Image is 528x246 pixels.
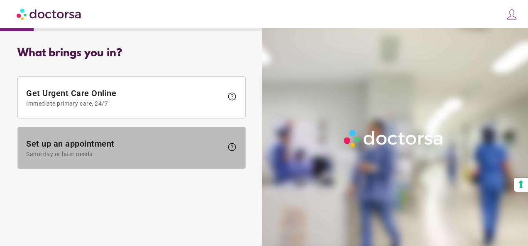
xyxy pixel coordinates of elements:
button: Your consent preferences for tracking technologies [514,178,528,192]
img: Logo-Doctorsa-trans-White-partial-flat.png [341,127,446,150]
span: help [227,142,237,152]
span: Same day or later needs [26,151,223,157]
span: help [227,92,237,101]
span: Immediate primary care, 24/7 [26,100,223,107]
span: Get Urgent Care Online [26,88,223,107]
img: icons8-customer-100.png [506,9,518,20]
img: Doctorsa.com [17,5,82,23]
div: What brings you in? [17,47,246,60]
span: Set up an appointment [26,139,223,157]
